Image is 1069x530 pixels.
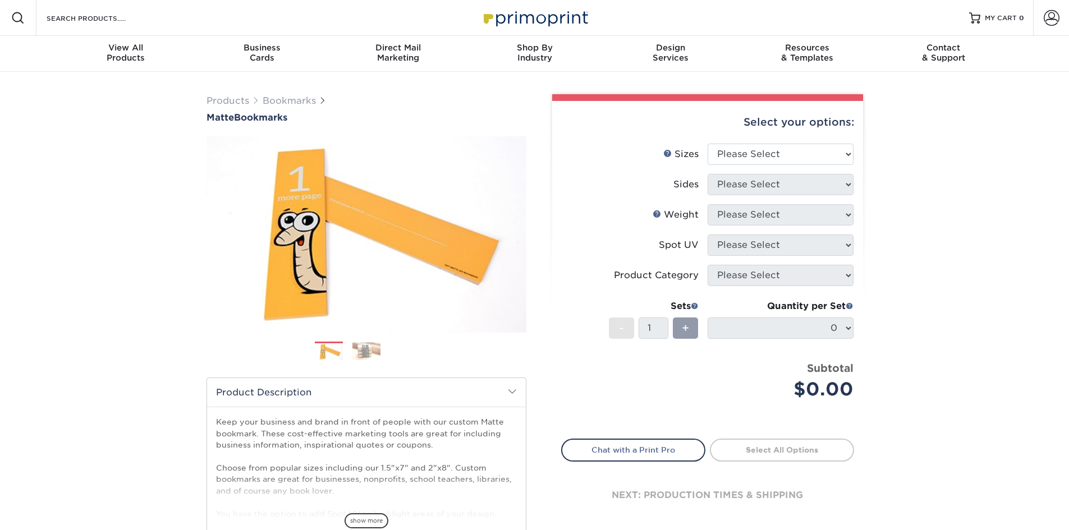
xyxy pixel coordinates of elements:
[807,362,854,374] strong: Subtotal
[330,36,466,72] a: Direct MailMarketing
[673,178,699,191] div: Sides
[466,43,603,63] div: Industry
[207,112,234,123] span: Matte
[561,101,854,144] div: Select your options:
[614,269,699,282] div: Product Category
[207,112,526,123] h1: Bookmarks
[58,43,194,63] div: Products
[207,124,526,345] img: Matte 01
[1019,14,1024,22] span: 0
[663,148,699,161] div: Sizes
[708,299,854,313] div: Quantity per Set
[739,43,875,53] span: Resources
[466,43,603,53] span: Shop By
[58,36,194,72] a: View AllProducts
[609,299,699,313] div: Sets
[716,376,854,403] div: $0.00
[875,36,1012,72] a: Contact& Support
[58,43,194,53] span: View All
[875,43,1012,53] span: Contact
[561,462,854,529] div: next: production times & shipping
[330,43,466,53] span: Direct Mail
[659,238,699,252] div: Spot UV
[985,13,1017,23] span: MY CART
[603,43,739,63] div: Services
[207,95,249,106] a: Products
[603,43,739,53] span: Design
[330,43,466,63] div: Marketing
[390,337,418,365] img: Bookmarks 03
[352,342,380,360] img: Bookmarks 02
[653,208,699,222] div: Weight
[875,43,1012,63] div: & Support
[561,439,705,461] a: Chat with a Print Pro
[619,320,624,337] span: -
[45,11,155,25] input: SEARCH PRODUCTS.....
[194,36,330,72] a: BusinessCards
[207,378,526,407] h2: Product Description
[194,43,330,63] div: Cards
[682,320,689,337] span: +
[345,513,388,528] span: show more
[263,95,316,106] a: Bookmarks
[216,416,517,519] p: Keep your business and brand in front of people with our custom Matte bookmark. These cost-effect...
[710,439,854,461] a: Select All Options
[739,36,875,72] a: Resources& Templates
[479,6,591,30] img: Primoprint
[315,342,343,362] img: Bookmarks 01
[194,43,330,53] span: Business
[739,43,875,63] div: & Templates
[603,36,739,72] a: DesignServices
[207,112,526,123] a: MatteBookmarks
[466,36,603,72] a: Shop ByIndustry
